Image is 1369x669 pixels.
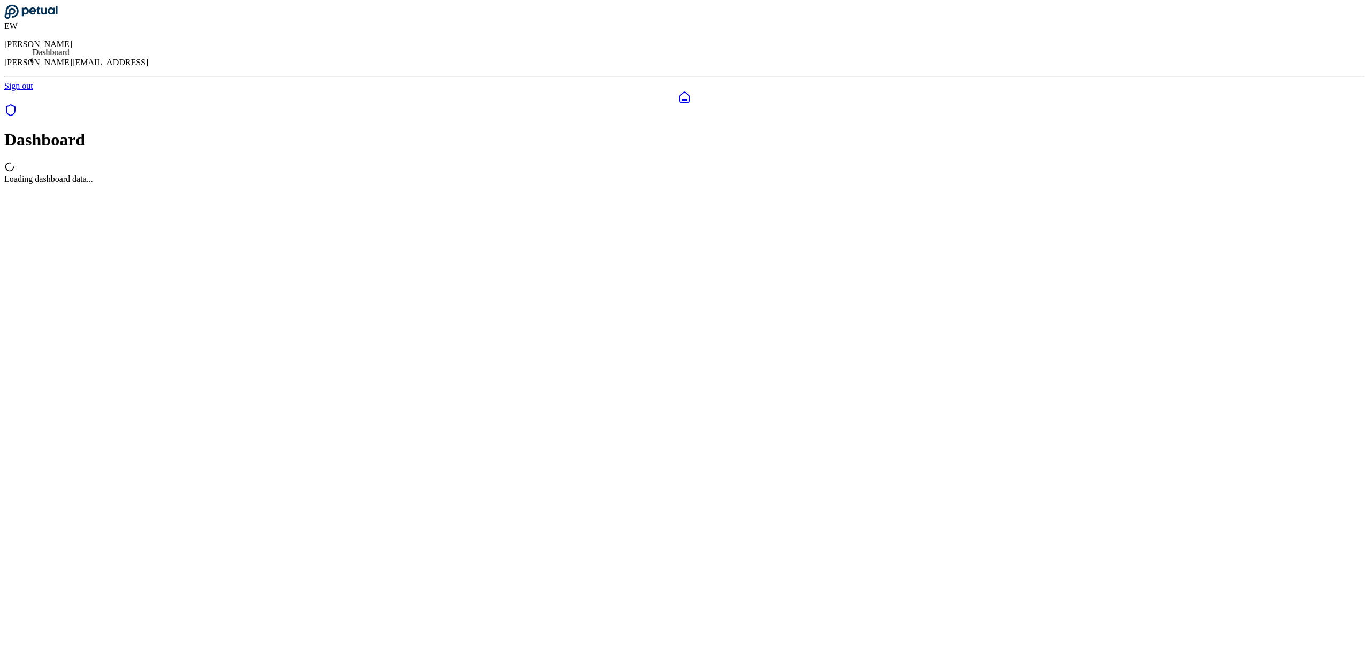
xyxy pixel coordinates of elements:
div: Dashboard [33,48,70,57]
a: Sign out [4,81,33,90]
p: [PERSON_NAME] [4,40,1365,49]
h1: Dashboard [4,130,1365,150]
a: Go to Dashboard [4,12,58,21]
a: Dashboard [4,91,1365,104]
p: [PERSON_NAME][EMAIL_ADDRESS] [4,58,1365,67]
a: SOC 1 Reports [4,109,17,118]
span: EW [4,21,18,30]
div: Loading dashboard data... [4,174,1365,184]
